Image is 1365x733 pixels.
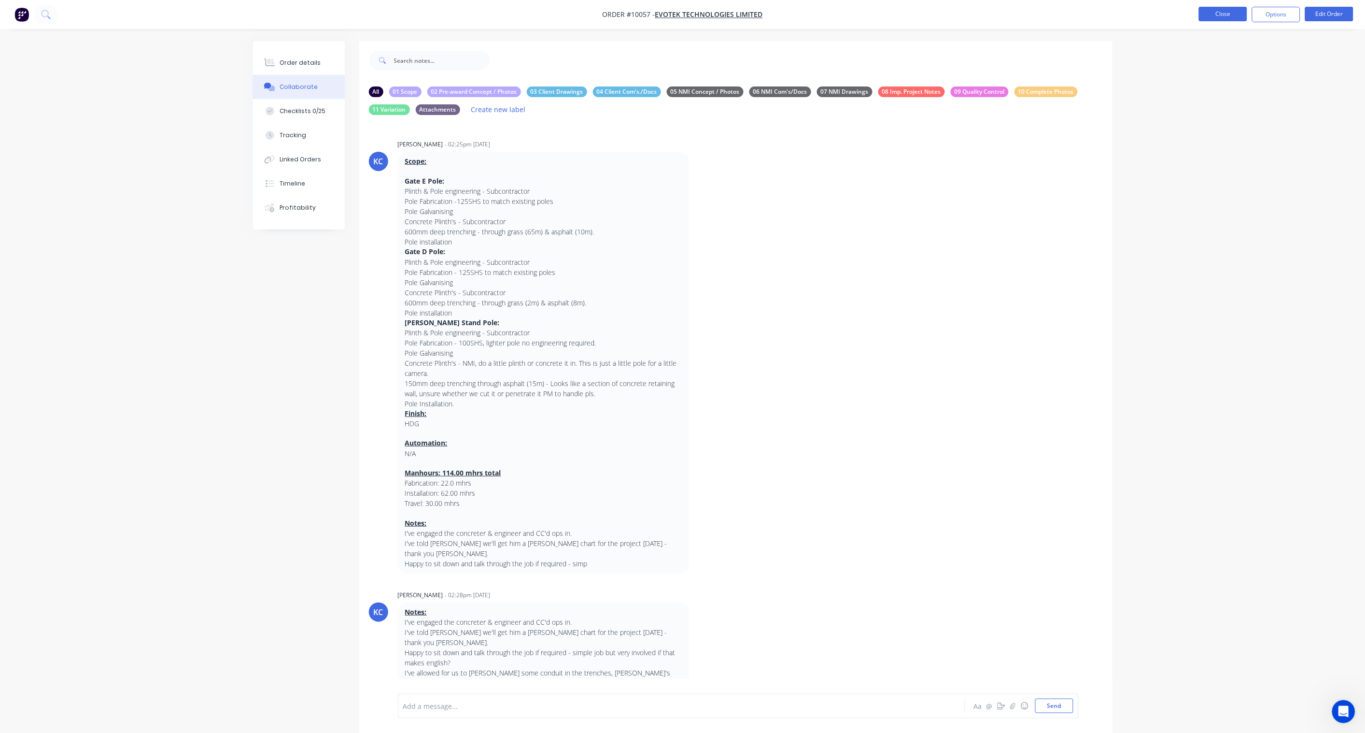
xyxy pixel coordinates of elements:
a: Evotek Technologies Limited [655,10,763,19]
iframe: Intercom live chat [1332,700,1355,723]
div: Tracking [280,131,306,140]
div: 02 Pre-award Concept / Photos [427,86,521,97]
strong: Notes: [405,607,427,617]
div: KC [374,606,383,618]
div: 06 NMI Com's/Docs [749,86,811,97]
li: Concrete Plinth's - NMI, do a little plinth or concrete it in. This is just a little pole for a l... [405,358,682,378]
li: Pole Fabrication - 100SHS, lighter pole no engineering required. [405,338,682,348]
li: Travel: 30.00 mhrs [405,498,682,508]
li: Pole Fabrication - 125SHS to match existing poles [405,267,682,277]
div: 04 Client Com's./Docs [593,86,661,97]
div: Collaborate [280,83,318,91]
li: Pole installation [405,308,682,318]
strong: [PERSON_NAME] Stand Pole: [405,318,500,327]
div: - 02:28pm [DATE] [445,591,491,600]
button: go back [6,4,25,22]
li: 600mm deep trenching - through grass (2m) & asphalt (8m). [405,298,682,308]
strong: Scope: [405,157,427,166]
button: Create new label [466,103,531,116]
li: I've allowed for us to [PERSON_NAME] some conduit in the trenches, [PERSON_NAME]'s team will hand... [405,668,682,698]
div: Checklists 0/25 [280,107,325,115]
li: Installation: 62.00 mhrs [405,488,682,498]
button: Send [1035,699,1073,713]
li: Concrete Plinth's - Subcontractor [405,216,682,227]
strong: Automation: [405,438,448,447]
div: 01 Scope [389,86,422,97]
div: 08 Imp. Project Notes [878,86,945,97]
button: Aa [972,700,984,712]
div: 03 Client Drawings [527,86,587,97]
strong: Gate D Pole: [405,247,446,256]
li: Plinth & Pole engineering - Subcontractor [405,257,682,267]
div: Attachments [416,104,460,115]
button: @ [984,700,996,712]
div: [PERSON_NAME] [398,591,443,600]
li: Fabrication: 22.0 mhrs [405,478,682,488]
button: Options [1252,7,1300,22]
div: - 02:25pm [DATE] [445,140,491,149]
div: Linked Orders [280,155,321,164]
li: Plinth & Pole engineering - Subcontractor [405,328,682,338]
button: Edit Order [1305,7,1353,21]
input: Search notes... [394,51,490,70]
strong: Gate E Pole: [405,176,445,186]
div: Profitability [280,203,316,212]
strong: Notes: [405,518,427,528]
button: Checklists 0/25 [253,99,345,123]
li: 600mm deep trenching - through grass (65m) & asphalt (10m). [405,227,682,237]
strong: Manhours: 114.00 mhrs total [405,468,501,477]
li: Concrete Plinth's - Subcontractor [405,287,682,298]
span: Order #10057 - [603,10,655,19]
div: Order details [280,58,321,67]
li: I've engaged the concreter & engineer and CC'd ops in. [405,528,682,538]
li: I've told [PERSON_NAME] we'll get him a [PERSON_NAME] chart for the project [DATE] - thank you [P... [405,538,682,559]
li: Happy to sit down and talk through the job if required - simple job but very involved if that mak... [405,647,682,668]
div: 05 NMI Concept / Photos [667,86,744,97]
div: 11 Variation [369,104,410,115]
li: Pole Galvanising [405,277,682,287]
button: Timeline [253,172,345,196]
div: 07 NMI Drawings [817,86,872,97]
button: Close [1199,7,1247,21]
li: Happy to sit down and talk through the job if required - simp [405,559,682,569]
button: Profitability [253,196,345,220]
li: Plinth & Pole engineering - Subcontractor [405,186,682,196]
li: Pole Installation. [405,399,682,409]
div: [PERSON_NAME] [398,140,443,149]
li: Pole installation [405,237,682,247]
div: Timeline [280,179,305,188]
li: I've engaged the concreter & engineer and CC'd ops in. [405,617,682,627]
div: 09 Quality Control [951,86,1009,97]
div: All [369,86,383,97]
button: Collaborate [253,75,345,99]
strong: Finish: [405,409,427,418]
div: Close [169,4,187,22]
li: N/A [405,448,682,459]
li: Pole Galvanising [405,348,682,358]
button: ☺ [1019,700,1030,712]
button: Tracking [253,123,345,147]
div: 10 Complete Photos [1014,86,1078,97]
button: Order details [253,51,345,75]
li: 150mm deep trenching through asphalt (15m) - Looks like a section of concrete retaining wall, uns... [405,378,682,399]
li: I've told [PERSON_NAME] we'll get him a [PERSON_NAME] chart for the project [DATE] - thank you [P... [405,627,682,647]
div: KC [374,156,383,167]
img: Factory [14,7,29,22]
li: Pole Fabrication -125SHS to match existing poles [405,196,682,206]
li: Pole Galvanising [405,206,682,216]
button: Linked Orders [253,147,345,172]
li: HDG [405,418,682,429]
